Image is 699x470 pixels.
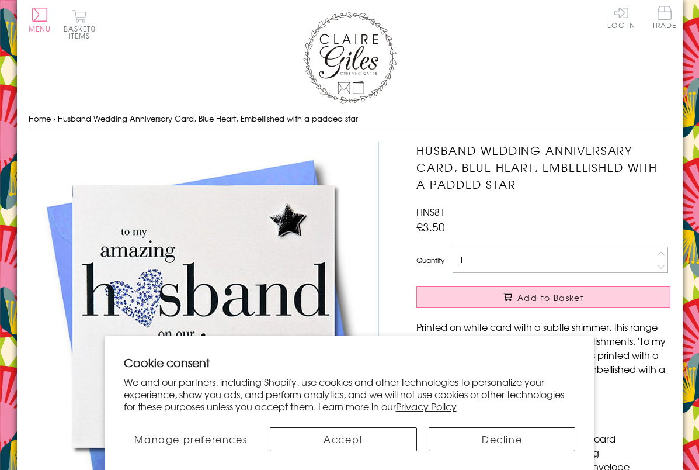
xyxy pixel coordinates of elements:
p: Printed on white card with a subtle shimmer, this range has large graphics and beautiful embellis... [416,320,670,390]
a: Home [29,113,51,124]
label: Quantity [416,255,444,265]
p: We and our partners, including Shopify, use cookies and other technologies to personalize your ex... [124,376,576,412]
span: Add to Basket [517,292,584,303]
span: £3.50 [416,219,445,235]
button: Accept [270,427,417,451]
a: Trade [652,6,677,31]
button: Basket0 items [64,9,96,39]
button: Manage preferences [124,427,259,451]
img: Claire Giles Greetings Cards [303,12,397,104]
span: HNS81 [416,205,445,219]
nav: breadcrumbs [29,107,671,131]
span: Menu [29,23,51,34]
h2: Cookie consent [124,354,576,371]
span: › [53,113,55,124]
button: Add to Basket [416,286,670,308]
span: Manage preferences [134,432,247,446]
span: Husband Wedding Anniversary Card, Blue Heart, Embellished with a padded star [58,113,358,124]
span: 0 items [69,23,96,41]
span: Trade [652,6,677,29]
button: Decline [429,427,576,451]
button: Menu [29,8,51,32]
a: Log In [607,6,635,29]
h1: Husband Wedding Anniversary Card, Blue Heart, Embellished with a padded star [416,142,670,192]
a: Privacy Policy [396,399,457,413]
